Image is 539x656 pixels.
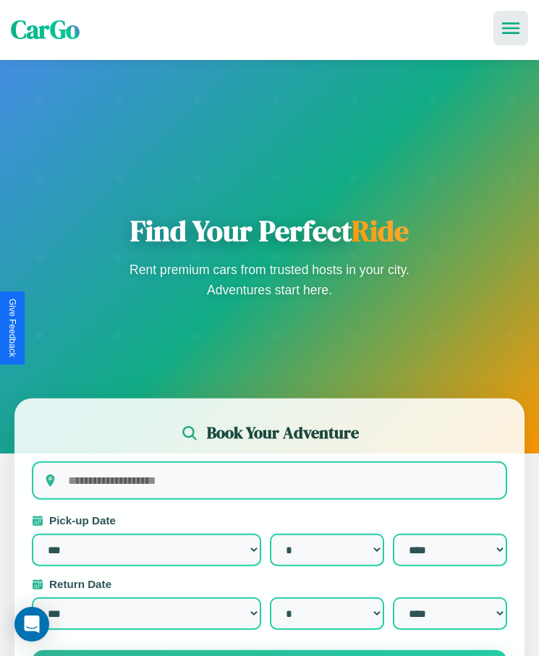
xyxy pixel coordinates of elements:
[7,299,17,357] div: Give Feedback
[125,260,415,300] p: Rent premium cars from trusted hosts in your city. Adventures start here.
[352,211,409,250] span: Ride
[32,575,507,587] label: Return Date
[14,607,49,642] div: Open Intercom Messenger
[125,213,415,248] h1: Find Your Perfect
[32,511,507,524] label: Pick-up Date
[207,419,359,441] h2: Book Your Adventure
[11,12,80,47] span: CarGo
